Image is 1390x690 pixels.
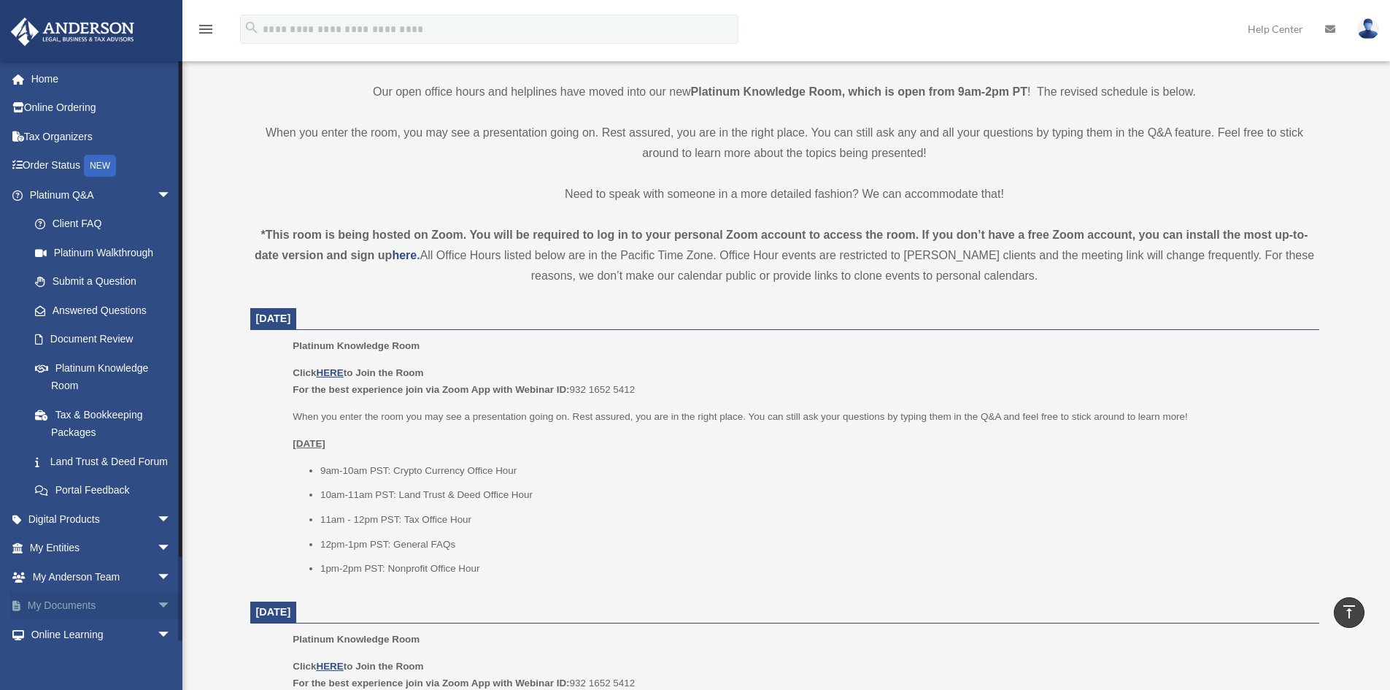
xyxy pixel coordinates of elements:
span: [DATE] [256,313,291,324]
a: Order StatusNEW [10,151,193,181]
b: Click to Join the Room [293,661,423,672]
b: For the best experience join via Zoom App with Webinar ID: [293,678,569,689]
span: arrow_drop_down [157,534,186,564]
a: vertical_align_top [1334,597,1364,628]
img: User Pic [1357,18,1379,39]
a: Land Trust & Deed Forum [20,447,193,476]
p: When you enter the room, you may see a presentation going on. Rest assured, you are in the right ... [250,123,1319,164]
a: Tax Organizers [10,122,193,151]
span: arrow_drop_down [157,620,186,650]
p: When you enter the room you may see a presentation going on. Rest assured, you are in the right p... [293,408,1308,426]
span: Platinum Knowledge Room [293,634,420,645]
div: All Office Hours listed below are in the Pacific Time Zone. Office Hour events are restricted to ... [250,225,1319,286]
strong: . [417,249,420,261]
a: Document Review [20,325,193,354]
li: 11am - 12pm PST: Tax Office Hour [320,511,1309,529]
a: HERE [316,367,343,378]
a: here [392,249,417,261]
span: arrow_drop_down [157,505,186,534]
li: 12pm-1pm PST: General FAQs [320,536,1309,553]
img: Anderson Advisors Platinum Portal [7,18,139,46]
span: [DATE] [256,606,291,618]
a: Online Learningarrow_drop_down [10,620,193,649]
div: NEW [84,155,116,177]
li: 1pm-2pm PST: Nonprofit Office Hour [320,560,1309,578]
a: Platinum Q&Aarrow_drop_down [10,180,193,210]
a: Online Ordering [10,93,193,123]
p: 932 1652 5412 [293,364,1308,399]
a: Portal Feedback [20,476,193,505]
span: arrow_drop_down [157,591,186,621]
a: My Documentsarrow_drop_down [10,591,193,621]
a: Client FAQ [20,210,193,239]
p: Need to speak with someone in a more detailed fashion? We can accommodate that! [250,184,1319,204]
i: vertical_align_top [1340,603,1358,621]
a: menu [197,26,215,38]
a: Platinum Knowledge Room [20,353,186,400]
b: Click to Join the Room [293,367,423,378]
strong: Platinum Knowledge Room, which is open from 9am-2pm PT [691,85,1027,98]
li: 9am-10am PST: Crypto Currency Office Hour [320,462,1309,480]
li: 10am-11am PST: Land Trust & Deed Office Hour [320,486,1309,504]
a: Tax & Bookkeeping Packages [20,400,193,447]
a: My Anderson Teamarrow_drop_down [10,562,193,591]
b: For the best experience join via Zoom App with Webinar ID: [293,384,569,395]
strong: *This room is being hosted on Zoom. You will be required to log in to your personal Zoom account ... [255,229,1308,261]
a: Home [10,64,193,93]
a: Digital Productsarrow_drop_down [10,505,193,534]
span: Platinum Knowledge Room [293,340,420,351]
a: Submit a Question [20,267,193,296]
a: My Entitiesarrow_drop_down [10,534,193,563]
a: Platinum Walkthrough [20,238,193,267]
i: menu [197,20,215,38]
p: Our open office hours and helplines have moved into our new ! The revised schedule is below. [250,82,1319,102]
span: arrow_drop_down [157,180,186,210]
u: [DATE] [293,438,325,449]
span: arrow_drop_down [157,562,186,592]
i: search [244,20,260,36]
a: Answered Questions [20,296,193,325]
a: HERE [316,661,343,672]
